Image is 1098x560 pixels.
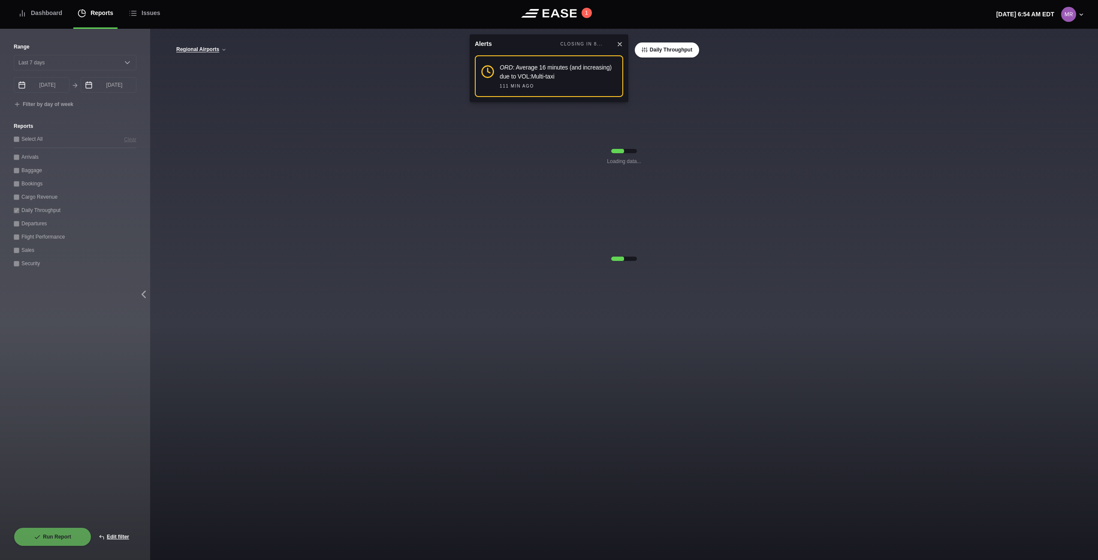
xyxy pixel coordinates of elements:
[81,77,136,93] input: mm/dd/yyyy
[14,43,136,51] label: Range
[500,83,534,89] div: 111 MIN AGO
[1061,7,1076,22] img: 0b2ed616698f39eb9cebe474ea602d52
[996,10,1054,19] p: [DATE] 6:54 AM EDT
[14,101,73,108] button: Filter by day of week
[91,527,136,546] button: Edit filter
[582,8,592,18] button: 1
[14,122,136,130] label: Reports
[500,63,617,81] div: : Average 16 minutes (and increasing) due to VOL:Multi-taxi
[500,64,513,71] em: ORD
[635,42,699,58] button: Daily Throughput
[176,47,227,53] button: Regional Airports
[124,135,136,144] button: Clear
[607,157,641,165] b: Loading data...
[14,77,69,93] input: mm/dd/yyyy
[561,41,603,48] div: CLOSING IN 8...
[475,39,492,48] div: Alerts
